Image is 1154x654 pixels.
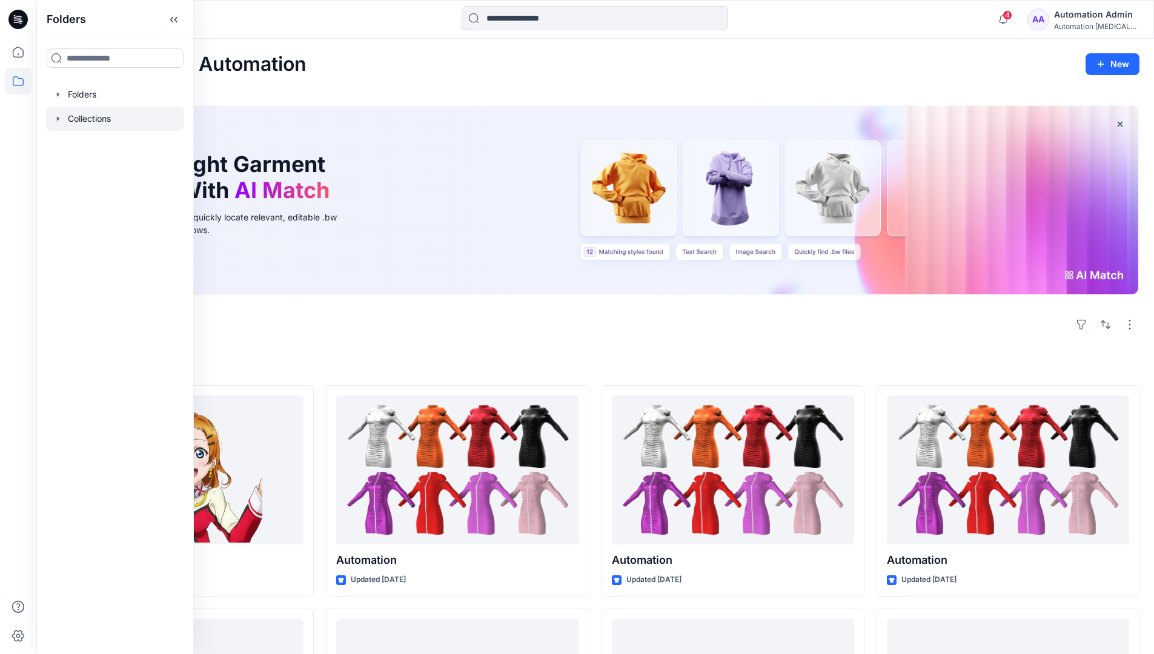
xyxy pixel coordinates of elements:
p: Updated [DATE] [626,573,681,586]
a: Automation [336,395,579,545]
p: Automation [887,552,1129,569]
button: New [1086,53,1139,75]
div: AA [1027,8,1049,30]
h4: Styles [51,358,1139,373]
h1: Find the Right Garment Instantly With [81,151,336,203]
a: Automation [887,395,1129,545]
p: Automation [336,552,579,569]
div: Automation Admin [1054,7,1139,22]
p: Updated [DATE] [901,573,957,586]
div: Automation [MEDICAL_DATA]... [1054,22,1139,31]
span: AI Match [234,177,330,203]
p: Automation [612,552,854,569]
span: 4 [1003,10,1012,20]
div: Use text or image search to quickly locate relevant, editable .bw files for faster design workflows. [81,211,354,236]
p: Updated [DATE] [351,573,406,586]
a: Automation [612,395,854,545]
